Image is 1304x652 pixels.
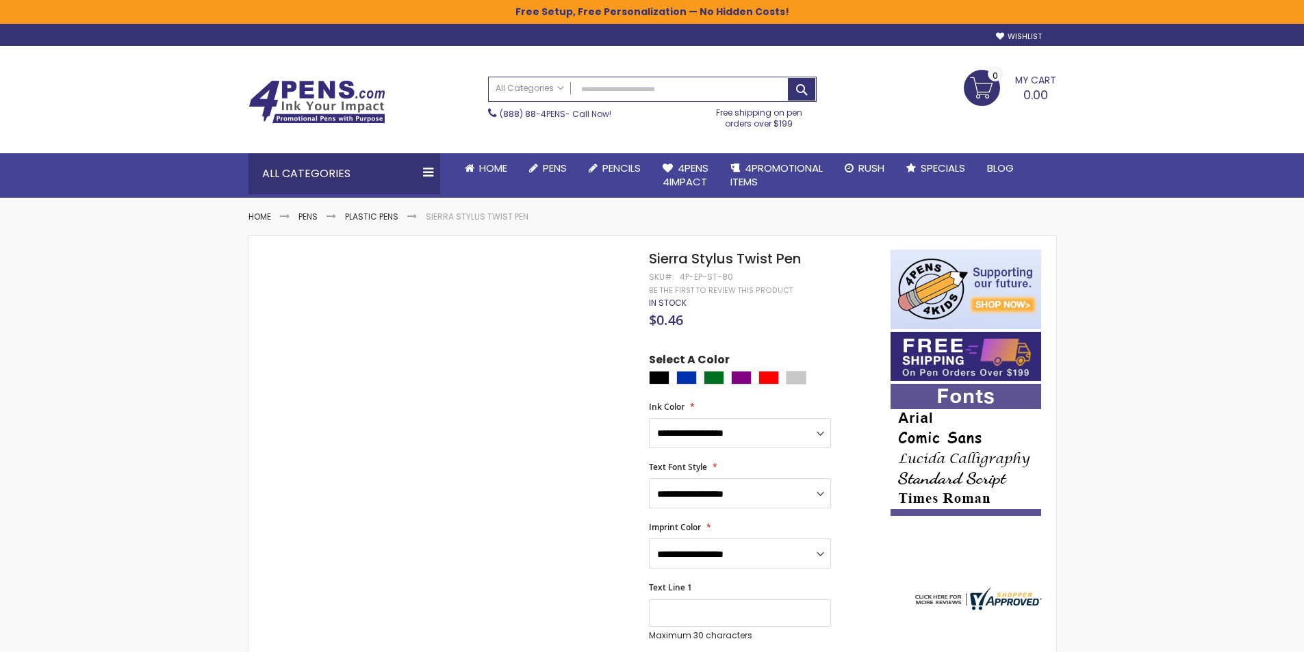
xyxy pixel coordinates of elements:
li: Sierra Stylus Twist Pen [426,211,528,222]
span: - Call Now! [500,108,611,120]
div: Free shipping on pen orders over $199 [702,102,817,129]
a: 4Pens4impact [652,153,719,198]
div: Green [704,371,724,384]
strong: SKU [649,271,674,283]
span: 4Pens 4impact [663,161,708,189]
span: Imprint Color [649,521,701,533]
span: Sierra Stylus Twist Pen [649,249,801,268]
span: Pens [543,161,567,175]
a: 4PROMOTIONALITEMS [719,153,834,198]
span: Ink Color [649,401,685,413]
span: Rush [858,161,884,175]
a: Be the first to review this product [649,285,793,296]
a: Plastic Pens [345,211,398,222]
p: Maximum 30 characters [649,630,831,641]
span: Specials [921,161,965,175]
div: 4P-EP-ST-80 [680,272,733,283]
a: Specials [895,153,976,183]
a: Blog [976,153,1025,183]
div: Blue [676,371,697,384]
a: (888) 88-4PENS [500,108,565,120]
span: Pencils [602,161,641,175]
a: Home [248,211,271,222]
span: Text Font Style [649,461,707,473]
span: 4PROMOTIONAL ITEMS [730,161,823,189]
img: 4pens.com widget logo [912,587,1042,610]
span: 0.00 [1023,86,1048,103]
a: Pens [518,153,578,183]
div: All Categories [248,153,440,194]
div: Purple [731,371,752,384]
span: Blog [987,161,1014,175]
div: Availability [649,298,687,309]
span: Home [479,161,507,175]
img: 4pens 4 kids [891,250,1041,329]
div: Red [758,371,779,384]
a: All Categories [489,77,571,100]
div: Black [649,371,669,384]
a: Pencils [578,153,652,183]
span: In stock [649,297,687,309]
a: 0.00 0 [964,70,1056,104]
span: $0.46 [649,311,683,329]
img: font-personalization-examples [891,384,1041,516]
span: Text Line 1 [649,582,692,593]
a: Wishlist [996,31,1042,42]
img: Free shipping on orders over $199 [891,332,1041,381]
span: Select A Color [649,352,730,371]
span: 0 [993,69,998,82]
a: Rush [834,153,895,183]
a: Home [454,153,518,183]
a: Pens [298,211,318,222]
img: 4Pens Custom Pens and Promotional Products [248,80,385,124]
span: All Categories [496,83,564,94]
a: 4pens.com certificate URL [912,601,1042,613]
div: Silver [786,371,806,384]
